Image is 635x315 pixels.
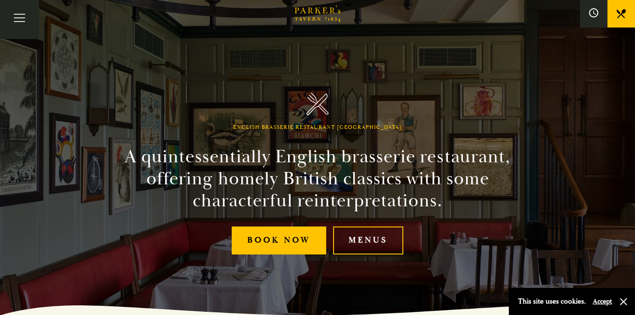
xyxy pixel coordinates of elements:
a: Book Now [232,227,326,254]
h1: English Brasserie Restaurant [GEOGRAPHIC_DATA] [233,124,402,131]
button: Close and accept [619,297,628,306]
p: This site uses cookies. [518,295,586,308]
img: Parker's Tavern Brasserie Cambridge [306,93,329,115]
button: Accept [593,297,612,306]
h2: A quintessentially English brasserie restaurant, offering homely British classics with some chara... [108,146,527,212]
a: Menus [333,227,403,254]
